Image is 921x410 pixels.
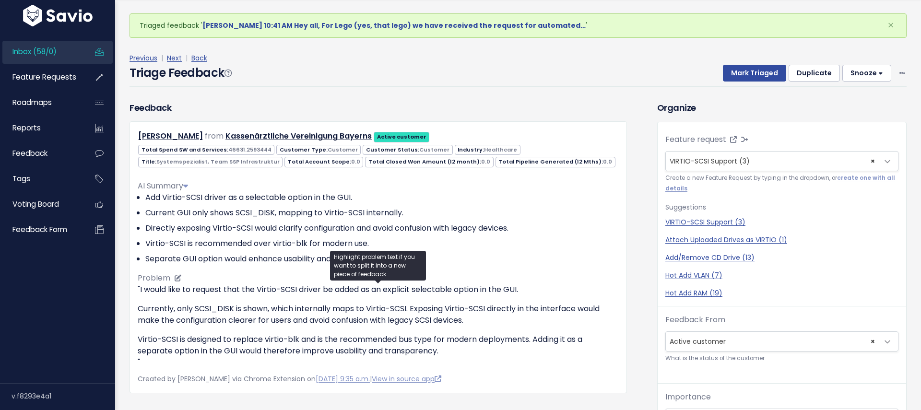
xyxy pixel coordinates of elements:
span: | [184,53,189,63]
a: Hot Add RAM (19) [665,288,898,298]
span: Healthcare [484,146,517,153]
span: Tags [12,174,30,184]
div: Highlight problem text if you want to split it into a new piece of feedback [330,251,426,281]
a: Add/Remove CD Drive (13) [665,253,898,263]
img: logo-white.9d6f32f41409.svg [21,5,95,26]
span: 0.0 [603,158,612,165]
span: Industry: [455,145,520,155]
h3: Feedback [130,101,171,114]
a: Feature Requests [2,66,80,88]
a: [DATE] 9:35 a.m. [316,374,370,384]
strong: Active customer [377,133,426,141]
div: v.f8293e4a1 [12,384,115,409]
li: Directly exposing Virtio-SCSI would clarify configuration and avoid confusion with legacy devices. [145,223,619,234]
button: Close [878,14,904,37]
div: Triaged feedback ' ' [130,13,907,38]
span: × [871,152,875,171]
h4: Triage Feedback [130,64,231,82]
small: What is the status of the customer [665,353,898,363]
span: Feature Requests [12,72,76,82]
a: Roadmaps [2,92,80,114]
span: × [871,332,875,351]
span: Title: [138,157,283,167]
button: Duplicate [789,65,840,82]
span: Active customer [665,331,898,351]
h3: Organize [657,101,907,114]
span: Roadmaps [12,97,52,107]
span: Inbox (58/0) [12,47,57,57]
a: Feedback [2,142,80,164]
span: Total Spend SW and Services: [138,145,274,155]
span: from [205,130,224,141]
span: 0.0 [351,158,360,165]
span: Reports [12,123,41,133]
a: Voting Board [2,193,80,215]
a: Feedback form [2,219,80,241]
a: Hot Add VLAN (7) [665,270,898,281]
p: Virtio-SCSI is designed to replace virtio-blk and is the recommended bus type for modern deployme... [138,334,619,368]
button: Mark Triaged [723,65,786,82]
li: Separate GUI option would enhance usability and transparency. [145,253,619,265]
span: 0.0 [481,158,490,165]
a: [PERSON_NAME] [138,130,203,141]
a: create one with all details [665,174,895,192]
a: Reports [2,117,80,139]
label: Feature request [665,134,726,145]
a: Kassenärztliche Vereinigung Bayerns [225,130,372,141]
li: Virtio-SCSI is recommended over virtio-blk for modern use. [145,238,619,249]
span: Customer [419,146,449,153]
span: Active customer [666,332,879,351]
label: Feedback From [665,314,725,326]
span: Customer [328,146,358,153]
a: Attach Uploaded Drives as VIRTIO (1) [665,235,898,245]
span: Total Account Scope: [284,157,363,167]
span: Feedback [12,148,47,158]
span: Total Closed Won Amount (12 month): [365,157,493,167]
p: "I would like to request that the Virtio-SCSI driver be added as an explicit selectable option in... [138,284,619,295]
a: Previous [130,53,157,63]
span: Created by [PERSON_NAME] via Chrome Extension on | [138,374,441,384]
a: [PERSON_NAME] 10:41 AM Hey all, For Lego (yes, that lego) we have received the request for automa... [202,21,586,30]
span: Customer Status: [363,145,452,155]
span: AI Summary [138,180,188,191]
span: × [887,17,894,33]
li: Current GUI only shows SCSI_DISK, mapping to Virtio-SCSI internally. [145,207,619,219]
span: VIRTIO-SCSI Support (3) [670,156,750,166]
a: View in source app [372,374,441,384]
small: Create a new Feature Request by typing in the dropdown, or . [665,173,898,194]
a: Inbox (58/0) [2,41,80,63]
a: Tags [2,168,80,190]
a: Next [167,53,182,63]
span: Total Pipeline Generated (12 Mths): [496,157,615,167]
span: | [159,53,165,63]
p: Currently, only SCSI_DISK is shown, which internally maps to Virtio-SCSI. Exposing Virtio-SCSI di... [138,303,619,326]
span: Customer Type: [276,145,361,155]
span: Feedback form [12,224,67,234]
span: Voting Board [12,199,59,209]
span: Systemspezialist, Team SSP Infrastruktur [156,158,280,165]
p: Suggestions [665,201,898,213]
span: 46631.2593444 [228,146,272,153]
button: Snooze [842,65,891,82]
label: Importance [665,391,711,403]
span: Problem [138,272,170,283]
a: VIRTIO-SCSI Support (3) [665,217,898,227]
a: Back [191,53,207,63]
li: Add Virtio-SCSI driver as a selectable option in the GUI. [145,192,619,203]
